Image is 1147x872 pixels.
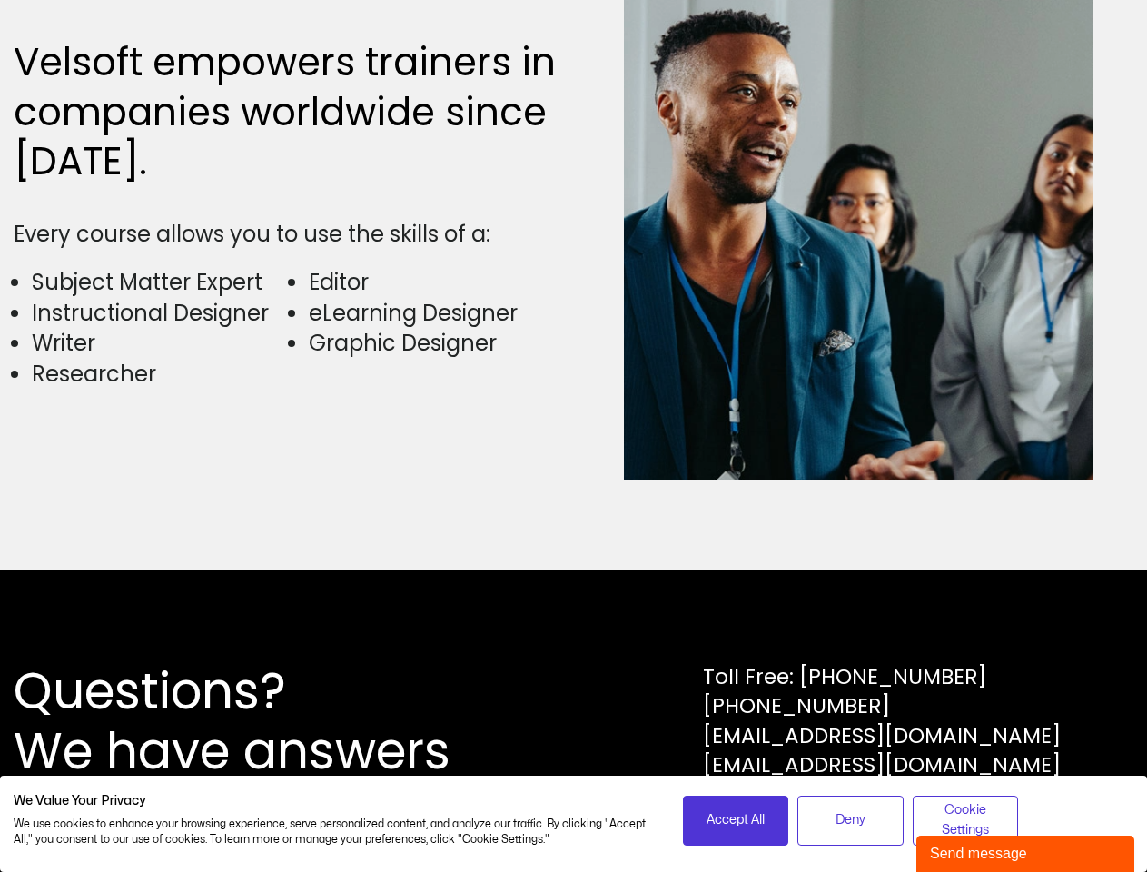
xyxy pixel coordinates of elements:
[707,810,765,830] span: Accept All
[925,800,1007,841] span: Cookie Settings
[32,267,287,298] li: Subject Matter Expert
[14,219,565,250] div: Every course allows you to use the skills of a:
[309,328,564,359] li: Graphic Designer
[32,298,287,329] li: Instructional Designer
[14,793,656,809] h2: We Value Your Privacy
[14,38,565,187] h2: Velsoft empowers trainers in companies worldwide since [DATE].
[683,796,789,846] button: Accept all cookies
[32,328,287,359] li: Writer
[309,267,564,298] li: Editor
[309,298,564,329] li: eLearning Designer
[703,662,1061,779] div: Toll Free: [PHONE_NUMBER] [PHONE_NUMBER] [EMAIL_ADDRESS][DOMAIN_NAME] [EMAIL_ADDRESS][DOMAIN_NAME]
[14,817,656,847] p: We use cookies to enhance your browsing experience, serve personalized content, and analyze our t...
[913,796,1019,846] button: Adjust cookie preferences
[14,661,516,781] h2: Questions? We have answers
[32,359,287,390] li: Researcher
[797,796,904,846] button: Deny all cookies
[916,832,1138,872] iframe: chat widget
[836,810,865,830] span: Deny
